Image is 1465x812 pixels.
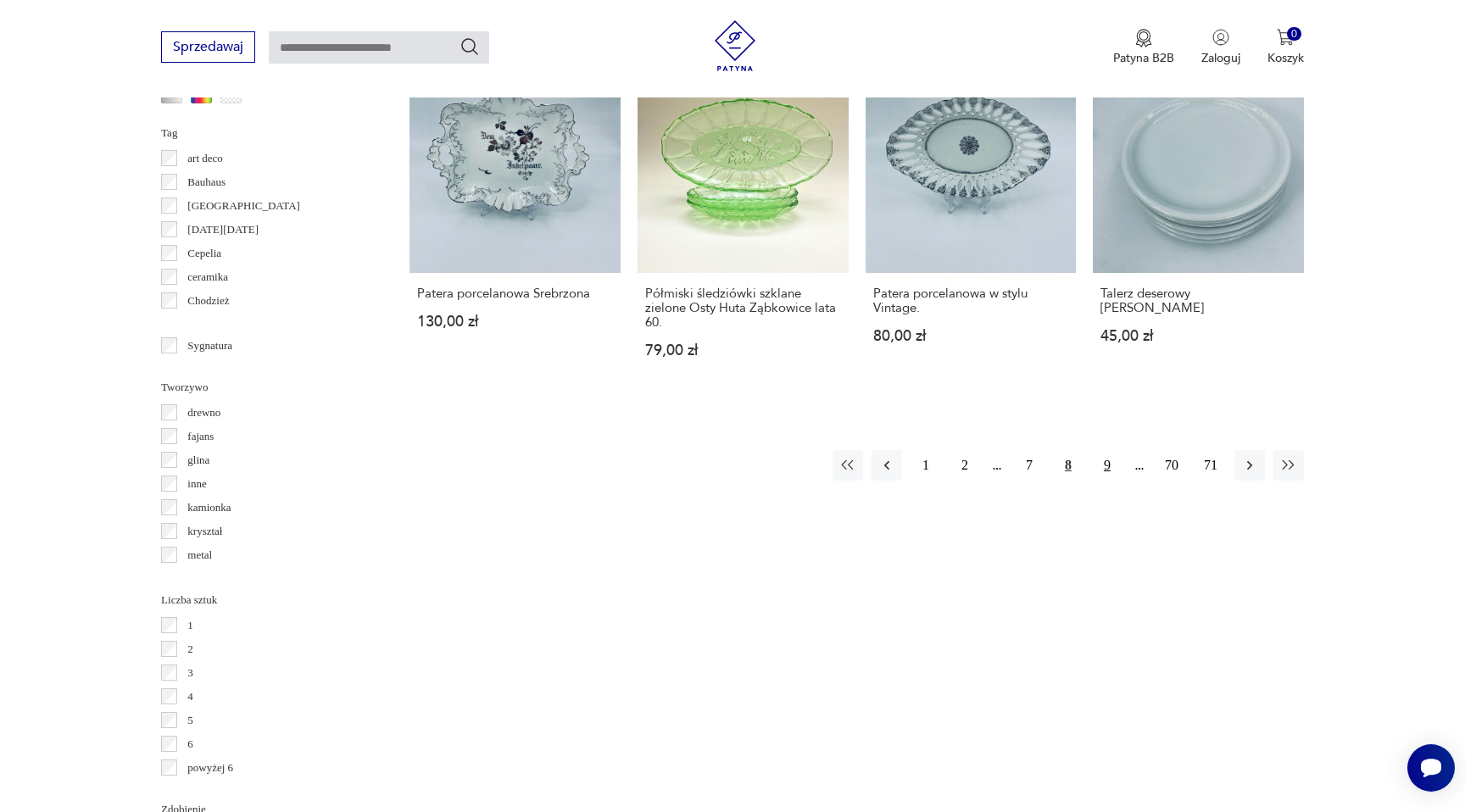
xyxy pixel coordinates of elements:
[460,36,480,57] button: Szukaj
[645,286,841,330] h3: Półmiski śledziówki szklane zielone Osty Huta Ząbkowice lata 60.
[1053,450,1083,481] button: 8
[161,591,369,609] p: Liczba sztuk
[1201,29,1240,66] button: Zaloguj
[187,570,217,588] p: plastik
[710,20,760,71] img: Patyna - sklep z meblami i dekoracjami vintage
[417,314,613,329] p: 130,00 zł
[1212,29,1229,46] img: Ikonka użytkownika
[187,292,229,310] p: Chodzież
[1267,50,1304,66] p: Koszyk
[1092,450,1122,481] button: 9
[187,220,259,239] p: [DATE][DATE]
[187,244,221,263] p: Cepelia
[161,124,369,142] p: Tag
[187,173,226,192] p: Bauhaus
[1100,286,1296,315] h3: Talerz deserowy [PERSON_NAME]
[187,640,193,659] p: 2
[950,450,980,481] button: 2
[161,378,369,397] p: Tworzywo
[1113,50,1174,66] p: Patyna B2B
[187,451,209,470] p: glina
[187,498,231,517] p: kamionka
[1267,29,1304,66] button: 0Koszyk
[187,149,223,168] p: art deco
[1277,29,1294,46] img: Ikona koszyka
[1201,50,1240,66] p: Zaloguj
[187,315,228,334] p: Ćmielów
[187,664,193,682] p: 3
[161,31,255,63] button: Sprzedawaj
[187,475,206,493] p: inne
[187,268,228,286] p: ceramika
[187,522,222,541] p: kryształ
[409,62,621,391] a: Patera porcelanowa SrebrzonaPatera porcelanowa Srebrzona130,00 zł
[187,546,212,565] p: metal
[645,343,841,358] p: 79,00 zł
[1113,29,1174,66] a: Ikona medaluPatyna B2B
[187,616,193,635] p: 1
[1100,329,1296,343] p: 45,00 zł
[187,427,214,446] p: fajans
[187,687,193,706] p: 4
[1014,450,1044,481] button: 7
[187,711,193,730] p: 5
[187,403,220,422] p: drewno
[873,329,1069,343] p: 80,00 zł
[417,286,613,301] h3: Patera porcelanowa Srebrzona
[187,735,193,754] p: 6
[161,42,255,54] a: Sprzedawaj
[1135,29,1152,47] img: Ikona medalu
[638,62,849,391] a: Półmiski śledziówki szklane zielone Osty Huta Ząbkowice lata 60.Półmiski śledziówki szklane zielo...
[1113,29,1174,66] button: Patyna B2B
[1156,450,1187,481] button: 70
[866,62,1077,391] a: Patera porcelanowa w stylu Vintage.Patera porcelanowa w stylu Vintage.80,00 zł
[911,450,941,481] button: 1
[187,759,233,777] p: powyżej 6
[1407,744,1455,792] iframe: Smartsupp widget button
[1093,62,1304,391] a: Talerz deserowy Thomas GermanyTalerz deserowy [PERSON_NAME]45,00 zł
[187,197,300,215] p: [GEOGRAPHIC_DATA]
[1287,27,1301,42] div: 0
[1195,450,1226,481] button: 71
[187,336,232,355] p: Sygnatura
[873,286,1069,315] h3: Patera porcelanowa w stylu Vintage.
